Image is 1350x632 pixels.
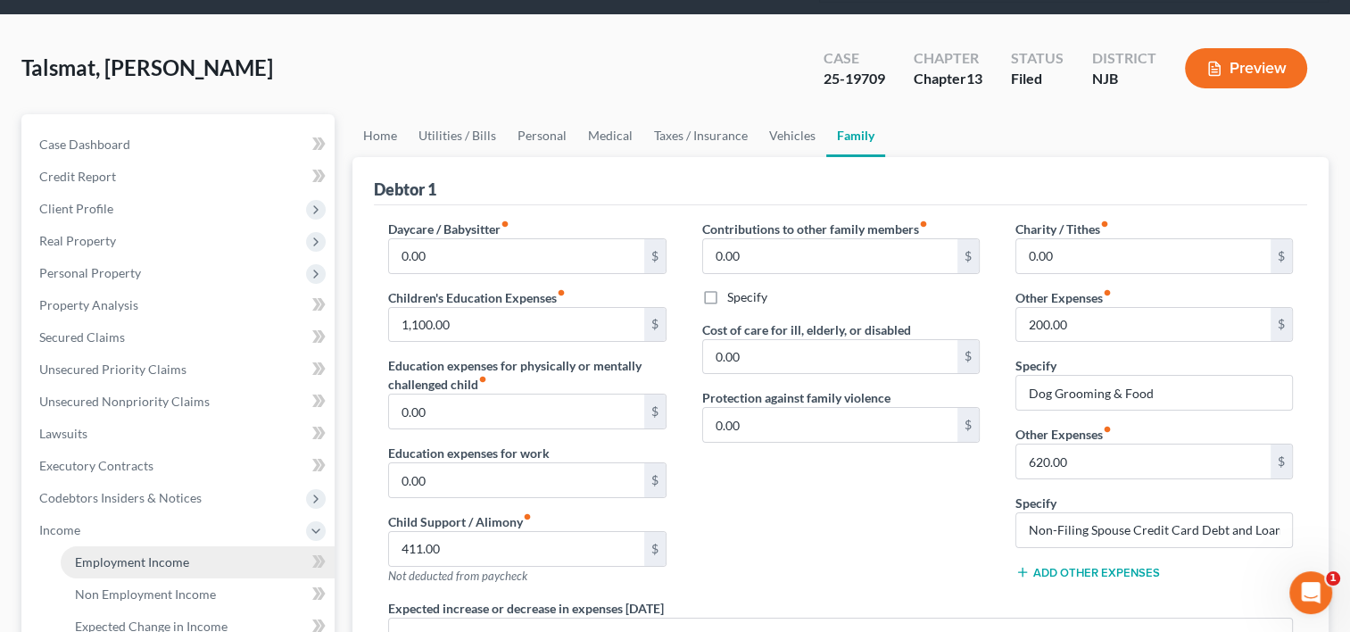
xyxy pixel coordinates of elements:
a: Utilities / Bills [408,114,507,157]
label: Child Support / Alimony [388,512,532,531]
label: Specify [727,288,767,306]
span: Unsecured Nonpriority Claims [39,394,210,409]
label: Protection against family violence [702,388,890,407]
div: Case [824,48,885,69]
div: $ [957,340,979,374]
label: Children's Education Expenses [388,288,566,307]
label: Charity / Tithes [1015,220,1109,238]
input: -- [703,408,957,442]
a: Credit Report [25,161,335,193]
a: Personal [507,114,577,157]
label: Specify [1015,356,1056,375]
a: Family [826,114,885,157]
a: Property Analysis [25,289,335,321]
i: fiber_manual_record [557,288,566,297]
input: -- [1016,308,1271,342]
span: Case Dashboard [39,137,130,152]
div: $ [644,395,666,428]
iframe: Intercom live chat [1289,571,1332,614]
div: Debtor 1 [374,179,436,200]
a: Case Dashboard [25,129,335,161]
span: Credit Report [39,169,116,184]
div: Status [1011,48,1064,69]
a: Home [352,114,408,157]
label: Education expenses for physically or mentally challenged child [388,356,666,394]
div: NJB [1092,69,1156,89]
div: $ [644,308,666,342]
div: District [1092,48,1156,69]
span: 1 [1326,571,1340,586]
span: Talsmat, [PERSON_NAME] [21,54,273,80]
span: Unsecured Priority Claims [39,362,186,377]
input: -- [389,532,643,566]
label: Expected increase or decrease in expenses [DATE] [388,599,664,618]
i: fiber_manual_record [919,220,928,229]
span: Income [39,522,80,537]
input: -- [389,239,643,273]
div: Chapter [914,69,982,89]
i: fiber_manual_record [478,375,487,384]
input: Specify... [1016,376,1292,410]
a: Medical [577,114,643,157]
i: fiber_manual_record [1103,425,1112,434]
div: $ [644,532,666,566]
span: Executory Contracts [39,458,153,473]
a: Unsecured Priority Claims [25,353,335,386]
i: fiber_manual_record [1103,288,1112,297]
i: fiber_manual_record [1100,220,1109,229]
span: Property Analysis [39,297,138,312]
div: 25-19709 [824,69,885,89]
label: Education expenses for work [388,444,550,462]
div: $ [644,239,666,273]
span: 13 [966,70,982,87]
span: Secured Claims [39,329,125,345]
input: -- [703,239,957,273]
span: Non Employment Income [75,586,216,602]
input: -- [389,395,643,428]
label: Contributions to other family members [702,220,928,238]
a: Non Employment Income [61,578,335,611]
i: fiber_manual_record [501,220,509,229]
div: Chapter [914,48,982,69]
div: $ [1271,239,1292,273]
input: -- [1016,445,1271,478]
div: $ [644,463,666,497]
a: Taxes / Insurance [643,114,758,157]
span: Employment Income [75,554,189,570]
a: Executory Contracts [25,450,335,482]
a: Employment Income [61,546,335,578]
span: Lawsuits [39,426,87,441]
label: Daycare / Babysitter [388,220,509,238]
div: Filed [1011,69,1064,89]
span: Real Property [39,233,116,248]
a: Vehicles [758,114,826,157]
span: Client Profile [39,201,113,216]
a: Unsecured Nonpriority Claims [25,386,335,418]
div: $ [1271,445,1292,478]
button: Add Other Expenses [1015,565,1160,579]
a: Secured Claims [25,321,335,353]
input: -- [389,463,643,497]
div: $ [957,408,979,442]
label: Specify [1015,494,1056,512]
span: Personal Property [39,265,141,280]
input: -- [1016,239,1271,273]
div: $ [957,239,979,273]
input: -- [389,308,643,342]
label: Other Expenses [1015,425,1112,444]
span: Codebtors Insiders & Notices [39,490,202,505]
i: fiber_manual_record [523,512,532,521]
span: Not deducted from paycheck [388,569,527,583]
input: Specify... [1016,513,1292,547]
div: $ [1271,308,1292,342]
button: Preview [1185,48,1307,88]
label: Other Expenses [1015,288,1112,307]
label: Cost of care for ill, elderly, or disabled [702,320,911,339]
input: -- [703,340,957,374]
a: Lawsuits [25,418,335,450]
